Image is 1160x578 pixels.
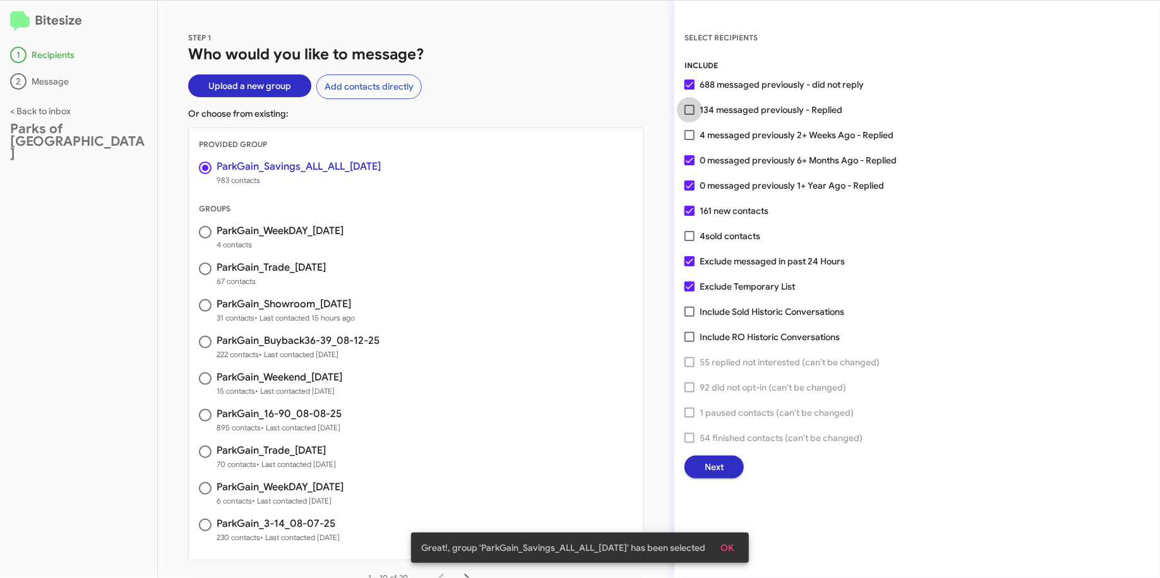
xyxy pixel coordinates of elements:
span: Upload a new group [208,74,291,97]
button: OK [710,536,744,559]
span: • Last contacted 15 hours ago [254,313,355,322]
p: Or choose from existing: [188,107,644,120]
span: 1 paused contacts (can't be changed) [700,405,854,420]
h3: ParkGain_WeekDAY_[DATE] [217,226,344,236]
span: 161 new contacts [700,203,768,218]
span: Include Sold Historic Conversations [700,304,844,319]
span: • Last contacted [DATE] [256,459,336,469]
span: 4 [700,228,760,244]
span: 688 messaged previously - did not reply [700,77,864,92]
h3: ParkGain_Savings_ALL_ALL_[DATE] [217,162,381,172]
button: Add contacts directly [316,74,422,99]
span: 31 contacts [217,312,355,324]
span: 54 finished contacts (can't be changed) [700,430,863,445]
div: PROVIDED GROUP [189,138,643,151]
span: Great!, group 'ParkGain_Savings_ALL_ALL_[DATE]' has been selected [421,541,705,554]
span: 70 contacts [217,458,336,471]
img: logo-minimal.svg [10,11,30,32]
h3: ParkGain_16-90_08-08-25 [217,409,342,419]
button: Upload a new group [188,74,311,97]
span: • Last contacted [DATE] [260,533,340,542]
div: Parks of [GEOGRAPHIC_DATA] [10,122,147,160]
a: < Back to inbox [10,105,71,117]
span: • Last contacted [DATE] [261,423,340,432]
span: • Last contacted [DATE] [259,350,338,359]
span: 222 contacts [217,348,380,361]
span: SELECT RECIPIENTS [685,33,758,42]
span: 0 messaged previously 1+ Year Ago - Replied [700,178,884,193]
h3: ParkGain_Trade_[DATE] [217,262,326,273]
h2: Bitesize [10,11,147,32]
span: 55 replied not interested (can't be changed) [700,355,880,370]
div: Recipients [10,47,147,63]
span: 6 contacts [217,495,344,507]
span: 230 contacts [217,531,340,544]
h3: ParkGain_Weekend_[DATE] [217,372,342,382]
span: 67 contacts [217,275,326,288]
h1: Who would you like to message? [188,44,644,64]
span: 4 messaged previously 2+ Weeks Ago - Replied [700,127,894,143]
h3: ParkGain_3-14_08-07-25 [217,519,340,529]
span: OK [721,536,734,559]
button: Next [685,456,744,478]
div: 2 [10,73,27,90]
span: 895 contacts [217,422,342,434]
span: STEP 1 [188,33,212,42]
span: • Last contacted [DATE] [252,496,332,505]
span: 0 messaged previously 6+ Months Ago - Replied [700,153,897,168]
span: Include RO Historic Conversations [700,329,840,345]
h3: ParkGain_WeekDAY_[DATE] [217,482,344,492]
span: 15 contacts [217,385,342,398]
span: sold contacts [705,230,760,242]
span: 92 did not opt-in (can't be changed) [700,380,846,395]
span: 4 contacts [217,239,344,251]
div: GROUPS [189,203,643,215]
div: Message [10,73,147,90]
span: 983 contacts [217,174,381,187]
h3: ParkGain_Showroom_[DATE] [217,299,355,309]
div: 1 [10,47,27,63]
div: INCLUDE [685,59,1150,72]
span: Exclude messaged in past 24 Hours [700,254,845,269]
h3: ParkGain_Trade_[DATE] [217,445,336,456]
h3: ParkGain_Buyback36-39_08-12-25 [217,336,380,346]
span: Next [705,456,724,478]
span: 134 messaged previously - Replied [700,102,842,117]
span: • Last contacted [DATE] [255,386,335,396]
span: Exclude Temporary List [700,279,795,294]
